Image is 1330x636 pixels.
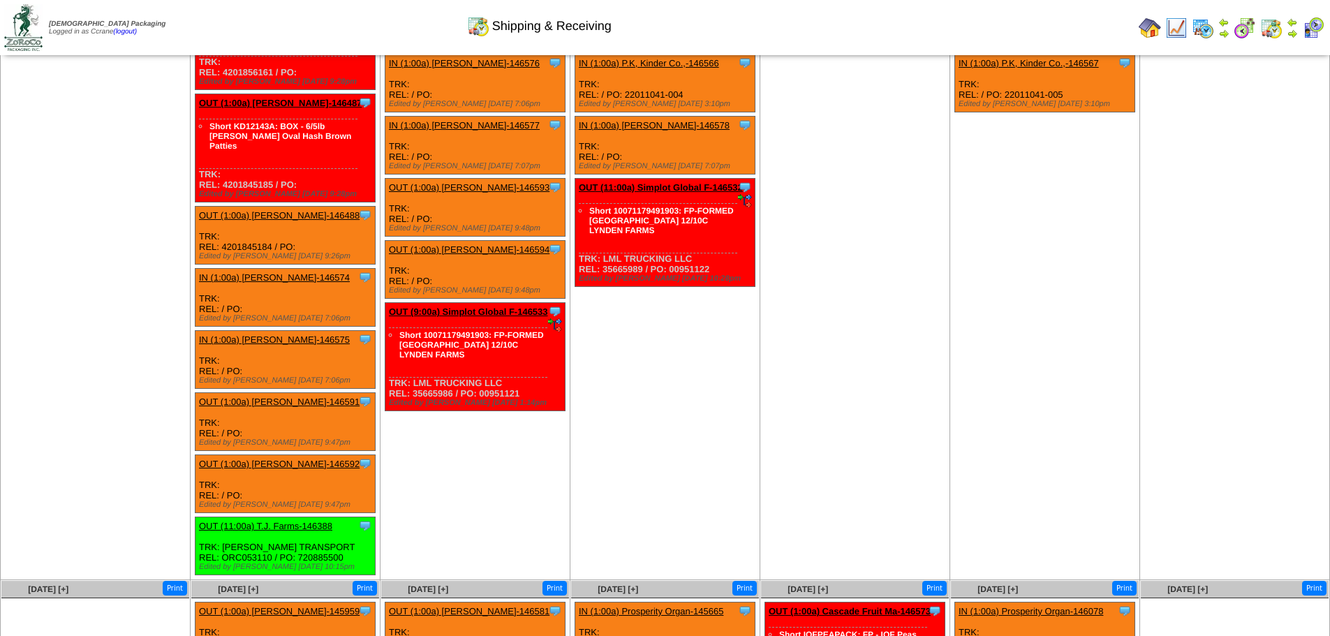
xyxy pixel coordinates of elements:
[399,330,544,360] a: Short 10071179491903: FP-FORMED [GEOGRAPHIC_DATA] 12/10C LYNDEN FARMS
[163,581,187,596] button: Print
[548,318,562,332] img: EDI
[959,58,1099,68] a: IN (1:00a) P.K, Kinder Co.,-146567
[199,77,375,86] div: Edited by [PERSON_NAME] [DATE] 9:28pm
[199,438,375,447] div: Edited by [PERSON_NAME] [DATE] 9:47pm
[1192,17,1214,39] img: calendarprod.gif
[579,120,730,131] a: IN (1:00a) [PERSON_NAME]-146578
[1287,17,1298,28] img: arrowleft.gif
[199,334,350,345] a: IN (1:00a) [PERSON_NAME]-146575
[579,182,743,193] a: OUT (11:00a) Simplot Global F-146532
[928,604,942,618] img: Tooltip
[199,98,362,108] a: OUT (1:00a) [PERSON_NAME]-146487
[977,584,1018,594] a: [DATE] [+]
[389,286,565,295] div: Edited by [PERSON_NAME] [DATE] 9:48pm
[955,54,1135,112] div: TRK: REL: / PO: 22011041-005
[548,118,562,132] img: Tooltip
[738,180,752,194] img: Tooltip
[548,304,562,318] img: Tooltip
[738,604,752,618] img: Tooltip
[389,244,549,255] a: OUT (1:00a) [PERSON_NAME]-146594
[358,457,372,471] img: Tooltip
[389,399,565,407] div: Edited by [PERSON_NAME] [DATE] 1:14pm
[1118,604,1132,618] img: Tooltip
[358,394,372,408] img: Tooltip
[195,269,376,327] div: TRK: REL: / PO:
[389,58,540,68] a: IN (1:00a) [PERSON_NAME]-146576
[113,28,137,36] a: (logout)
[732,581,757,596] button: Print
[358,96,372,110] img: Tooltip
[1167,584,1208,594] a: [DATE] [+]
[389,306,548,317] a: OUT (9:00a) Simplot Global F-146533
[579,100,755,108] div: Edited by [PERSON_NAME] [DATE] 3:10pm
[199,606,360,616] a: OUT (1:00a) [PERSON_NAME]-145959
[579,274,755,283] div: Edited by [PERSON_NAME] [DATE] 10:28pm
[492,19,612,34] span: Shipping & Receiving
[385,179,566,237] div: TRK: REL: / PO:
[358,270,372,284] img: Tooltip
[769,606,931,616] a: OUT (1:00a) Cascade Fruit Ma-146573
[1302,581,1327,596] button: Print
[579,162,755,170] div: Edited by [PERSON_NAME] [DATE] 7:07pm
[959,100,1135,108] div: Edited by [PERSON_NAME] [DATE] 3:10pm
[389,224,565,232] div: Edited by [PERSON_NAME] [DATE] 9:48pm
[579,58,719,68] a: IN (1:00a) P.K, Kinder Co.,-146566
[389,100,565,108] div: Edited by [PERSON_NAME] [DATE] 7:06pm
[199,459,360,469] a: OUT (1:00a) [PERSON_NAME]-146592
[548,180,562,194] img: Tooltip
[385,117,566,175] div: TRK: REL: / PO:
[199,272,350,283] a: IN (1:00a) [PERSON_NAME]-146574
[1112,581,1137,596] button: Print
[195,517,376,575] div: TRK: [PERSON_NAME] TRANSPORT REL: ORC053110 / PO: 720885500
[1302,17,1324,39] img: calendarcustomer.gif
[1218,28,1229,39] img: arrowright.gif
[199,563,375,571] div: Edited by [PERSON_NAME] [DATE] 10:15pm
[358,604,372,618] img: Tooltip
[28,584,68,594] a: [DATE] [+]
[575,54,755,112] div: TRK: REL: / PO: 22011041-004
[1118,56,1132,70] img: Tooltip
[358,519,372,533] img: Tooltip
[548,242,562,256] img: Tooltip
[1260,17,1283,39] img: calendarinout.gif
[4,4,43,51] img: zoroco-logo-small.webp
[199,210,360,221] a: OUT (1:00a) [PERSON_NAME]-146488
[195,393,376,451] div: TRK: REL: / PO:
[49,20,165,36] span: Logged in as Ccrane
[389,182,549,193] a: OUT (1:00a) [PERSON_NAME]-146593
[199,314,375,323] div: Edited by [PERSON_NAME] [DATE] 7:06pm
[542,581,567,596] button: Print
[195,331,376,389] div: TRK: REL: / PO:
[195,207,376,265] div: TRK: REL: 4201845184 / PO:
[738,118,752,132] img: Tooltip
[385,303,566,411] div: TRK: LML TRUCKING LLC REL: 35665986 / PO: 00951121
[199,521,332,531] a: OUT (11:00a) T.J. Farms-146388
[598,584,638,594] a: [DATE] [+]
[218,584,258,594] a: [DATE] [+]
[195,455,376,513] div: TRK: REL: / PO:
[738,194,752,208] img: EDI
[358,332,372,346] img: Tooltip
[408,584,448,594] span: [DATE] [+]
[199,252,375,260] div: Edited by [PERSON_NAME] [DATE] 9:26pm
[358,208,372,222] img: Tooltip
[49,20,165,28] span: [DEMOGRAPHIC_DATA] Packaging
[579,606,723,616] a: IN (1:00a) Prosperity Organ-145665
[199,397,360,407] a: OUT (1:00a) [PERSON_NAME]-146591
[788,584,828,594] a: [DATE] [+]
[1165,17,1188,39] img: line_graph.gif
[199,376,375,385] div: Edited by [PERSON_NAME] [DATE] 7:06pm
[209,121,351,151] a: Short KD12143A: BOX - 6/5lb [PERSON_NAME] Oval Hash Brown Patties
[922,581,947,596] button: Print
[1139,17,1161,39] img: home.gif
[575,179,755,287] div: TRK: LML TRUCKING LLC REL: 35665989 / PO: 00951122
[548,604,562,618] img: Tooltip
[1218,17,1229,28] img: arrowleft.gif
[575,117,755,175] div: TRK: REL: / PO:
[467,15,489,37] img: calendarinout.gif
